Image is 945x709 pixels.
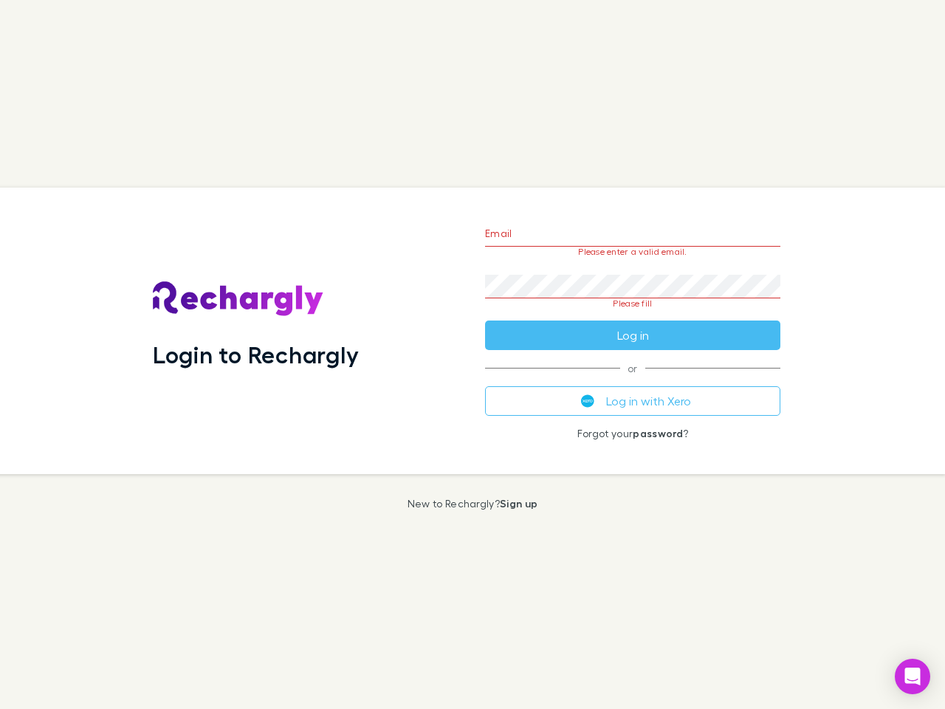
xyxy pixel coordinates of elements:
div: Open Intercom Messenger [895,659,930,694]
p: Forgot your ? [485,428,780,439]
a: password [633,427,683,439]
h1: Login to Rechargly [153,340,359,369]
p: Please enter a valid email. [485,247,780,257]
img: Rechargly's Logo [153,281,324,317]
a: Sign up [500,497,537,510]
button: Log in with Xero [485,386,780,416]
span: or [485,368,780,369]
p: Please fill [485,298,780,309]
button: Log in [485,321,780,350]
p: New to Rechargly? [408,498,538,510]
img: Xero's logo [581,394,594,408]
